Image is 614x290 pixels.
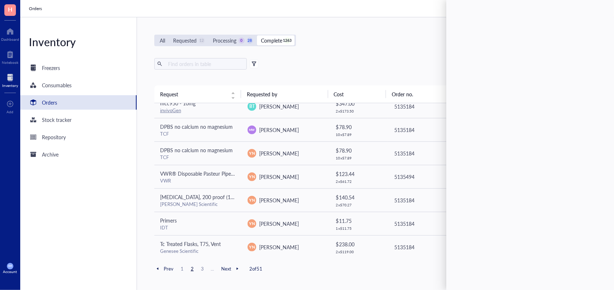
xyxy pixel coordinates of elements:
div: $ 11.75 [336,217,382,225]
div: 5135184 [394,196,469,204]
div: 2 x $ 173.50 [336,109,382,113]
span: BT [249,103,255,110]
div: Orders [42,98,57,106]
span: Next [221,265,241,272]
div: Requested [173,36,197,44]
span: KM [8,265,12,268]
span: DPBS no calcium no magnesium [160,123,233,130]
div: IDT [160,224,236,231]
div: VWR [160,177,236,184]
div: Consumables [42,81,72,89]
div: Repository [42,133,66,141]
a: Dashboard [1,26,19,41]
span: Primers [160,217,177,224]
div: $ 123.44 [336,170,382,178]
td: 5135184 [388,188,475,212]
div: 28 [247,38,253,44]
div: Add [7,110,14,114]
span: YN [249,197,255,203]
span: [MEDICAL_DATA], 200 proof (100%), USP, Decon™ Labs [160,193,287,201]
div: Processing [213,36,236,44]
div: 5135184 [394,126,469,134]
th: Requested by [241,85,328,103]
div: 2 x $ 119.00 [336,250,382,254]
div: Inventory [20,35,137,49]
span: [PERSON_NAME] [259,220,299,227]
div: Genesee Scientific [160,248,236,254]
td: 5135494 [388,165,475,188]
span: Request [160,90,227,98]
span: DPBS no calcium no magnesium [160,146,233,154]
div: All [160,36,165,44]
td: 5135184 [388,141,475,165]
div: 10 x $ 7.89 [336,132,382,137]
a: Freezers [20,61,137,75]
a: Inventory [2,72,18,88]
span: 3 [198,265,207,272]
span: 2 of 51 [249,265,262,272]
div: 5135494 [394,173,469,181]
span: Prev [154,265,173,272]
div: $ 238.00 [336,240,382,248]
div: 1 x $ 11.75 [336,226,382,230]
div: 5135184 [394,149,469,157]
a: Orders [29,5,43,12]
a: Repository [20,130,137,144]
th: Request [154,85,241,103]
td: 5135184 [388,118,475,141]
div: Account [3,269,17,274]
div: Stock tracker [42,116,72,124]
span: [PERSON_NAME] [259,173,299,180]
span: H [8,5,12,14]
div: 5135184 [394,220,469,228]
span: Tc Treated Flasks, T75, Vent [160,240,221,247]
div: segmented control [154,35,296,46]
span: mcc950 - 10mg [160,100,196,107]
a: Notebook [2,49,18,65]
span: YN [249,173,255,180]
div: 1263 [284,38,291,44]
td: 5135184 [388,212,475,235]
div: Complete [261,36,282,44]
span: MW [249,128,255,132]
div: Freezers [42,64,60,72]
span: [PERSON_NAME] [259,197,299,204]
div: 0 [239,38,245,44]
th: Cost [328,85,386,103]
span: YN [249,150,255,156]
div: Dashboard [1,37,19,41]
span: [PERSON_NAME] [259,243,299,251]
div: TCF [160,131,236,137]
div: $ 347.00 [336,100,382,107]
a: Stock tracker [20,113,137,127]
span: YN [249,220,255,227]
td: 5135184 [388,235,475,259]
a: Orders [20,95,137,110]
div: $ 78.90 [336,146,382,154]
span: 2 [188,265,197,272]
span: [PERSON_NAME] [259,126,299,133]
span: ... [208,265,217,272]
a: Archive [20,147,137,162]
div: $ 140.54 [336,193,382,201]
input: Find orders in table [165,58,244,69]
span: YN [249,244,255,250]
div: 5135184 [394,102,469,110]
div: Notebook [2,60,18,65]
div: 5135184 [394,243,469,251]
div: 12 [199,38,205,44]
div: $ 78.90 [336,123,382,131]
div: 10 x $ 7.89 [336,156,382,160]
div: 2 x $ 70.27 [336,203,382,207]
span: VWR® Disposable Pasteur Pipets, Flint Glass, Disposable Pasteur Pipet, Overall Length=22.9 cm (9) [160,170,381,177]
div: Archive [42,150,59,158]
th: Order no. [386,85,473,103]
a: invivoGen [160,107,181,114]
div: [PERSON_NAME] Scientific [160,201,236,207]
div: TCF [160,154,236,161]
td: 5135184 [388,95,475,118]
span: 1 [178,265,186,272]
a: Consumables [20,78,137,92]
span: [PERSON_NAME] [259,150,299,157]
div: Inventory [2,83,18,88]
